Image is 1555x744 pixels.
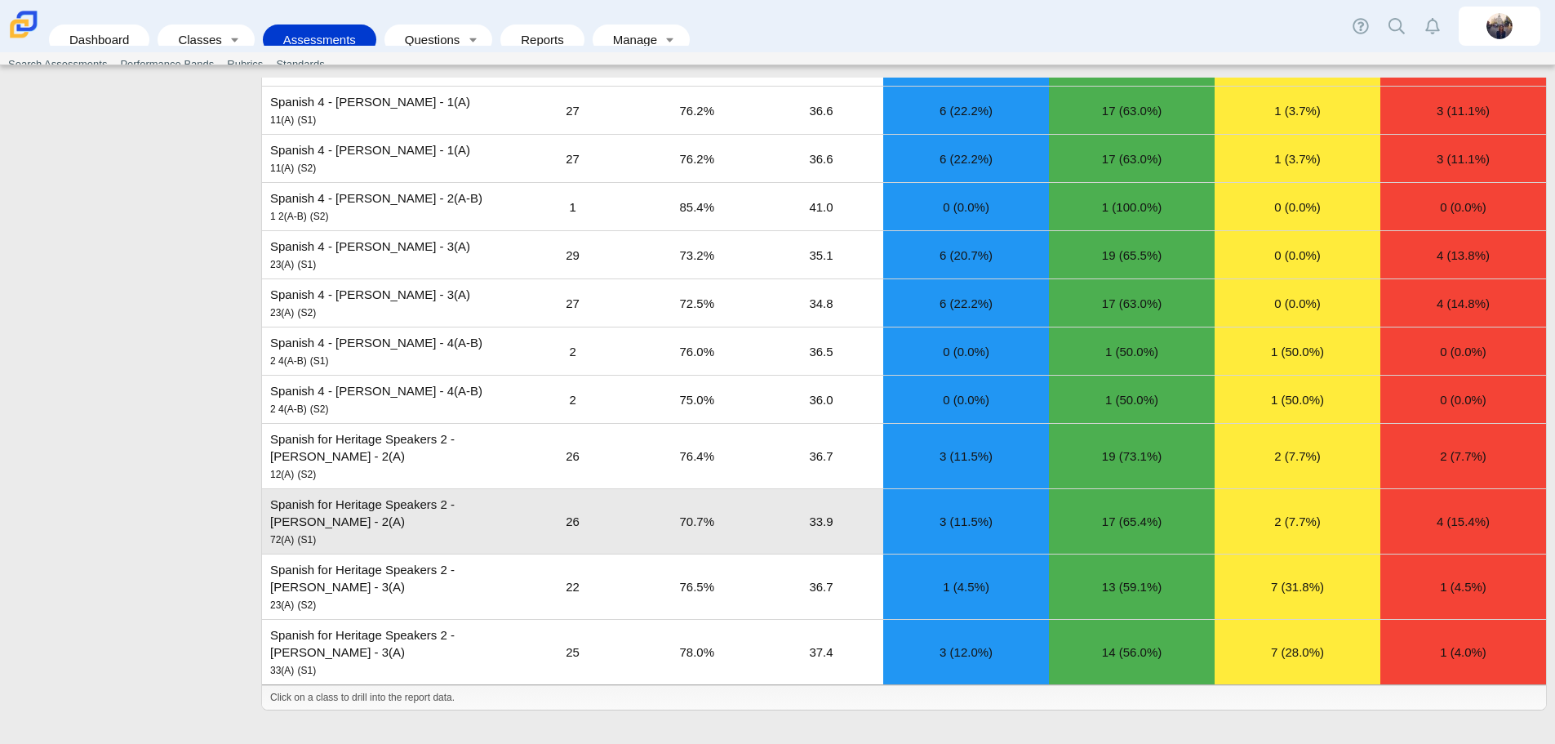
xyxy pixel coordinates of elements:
a: Dashboard [57,25,141,55]
div: 17 (63.0%) [1049,279,1215,327]
td: 76.2% [635,135,759,183]
a: Toggle expanded [461,25,484,55]
div: 1 (3.7%) [1215,87,1380,134]
small: 33(A) [270,665,294,676]
div: 4 (13.8%) [1380,231,1546,278]
td: Spanish 4 - [PERSON_NAME] - 1(A) [262,87,510,135]
a: Carmen School of Science & Technology [7,30,41,44]
div: 4 (15.4%) [1380,489,1546,554]
div: 4 (14.8%) [1380,279,1546,327]
td: 35.1 [759,231,883,279]
td: 70.7% [635,489,759,555]
td: 27 [510,87,634,135]
div: 13 (59.1%) [1049,555,1215,619]
td: 76.0% [635,327,759,376]
small: 2 4(A-B) [270,403,307,415]
div: 0 (0.0%) [1380,327,1546,375]
small: (S2) [298,599,317,611]
td: 37.4 [759,620,883,684]
td: Spanish 4 - [PERSON_NAME] - 3(A) [262,279,510,327]
div: 6 (22.2%) [883,87,1049,134]
div: 1 (3.7%) [1215,135,1380,182]
a: Manage [601,25,659,55]
td: 72.5% [635,279,759,327]
small: (S1) [298,259,317,270]
div: Click on a class to drill into the report data. [262,685,1546,710]
td: 36.6 [759,87,883,135]
small: 23(A) [270,259,294,270]
small: 23(A) [270,599,294,611]
small: 12(A) [270,469,294,480]
div: 1 (50.0%) [1049,376,1215,423]
div: 0 (0.0%) [883,376,1049,423]
a: Search Assessments [2,52,113,77]
div: 17 (63.0%) [1049,135,1215,182]
td: 85.4% [635,183,759,231]
td: 78.0% [635,620,759,684]
td: 1 [510,183,634,231]
div: 19 (65.5%) [1049,231,1215,278]
td: 29 [510,231,634,279]
td: Spanish 4 - [PERSON_NAME] - 4(A-B) [262,376,510,424]
small: 2 4(A-B) [270,355,307,367]
div: 1 (50.0%) [1215,327,1380,375]
td: Spanish 4 - [PERSON_NAME] - 3(A) [262,231,510,279]
a: Toggle expanded [659,25,682,55]
div: 19 (73.1%) [1049,424,1215,488]
td: 36.0 [759,376,883,424]
td: 22 [510,555,634,620]
td: 27 [510,279,634,327]
td: Spanish 4 - [PERSON_NAME] - 4(A-B) [262,327,510,376]
td: 34.8 [759,279,883,327]
div: 3 (12.0%) [883,620,1049,684]
small: (S1) [298,534,317,546]
td: 76.2% [635,87,759,135]
div: 1 (100.0%) [1049,183,1215,230]
div: 6 (22.2%) [883,135,1049,182]
div: 14 (56.0%) [1049,620,1215,684]
a: Toggle expanded [224,25,247,55]
div: 2 (7.7%) [1215,489,1380,554]
div: 0 (0.0%) [1215,183,1380,230]
small: 11(A) [270,114,294,126]
div: 7 (31.8%) [1215,555,1380,619]
td: Spanish 4 - [PERSON_NAME] - 2(A-B) [262,183,510,231]
div: 6 (22.2%) [883,279,1049,327]
div: 2 (7.7%) [1380,424,1546,488]
div: 17 (63.0%) [1049,87,1215,134]
td: 36.6 [759,135,883,183]
div: 1 (4.5%) [883,555,1049,619]
div: 1 (4.0%) [1380,620,1546,684]
td: Spanish for Heritage Speakers 2 - [PERSON_NAME] - 2(A) [262,489,510,555]
div: 0 (0.0%) [1215,279,1380,327]
td: 36.7 [759,555,883,620]
td: 76.5% [635,555,759,620]
small: 11(A) [270,163,294,174]
td: 26 [510,489,634,555]
td: 33.9 [759,489,883,555]
div: 3 (11.1%) [1380,135,1546,182]
a: Alerts [1415,8,1451,44]
td: Spanish for Heritage Speakers 2 - [PERSON_NAME] - 3(A) [262,620,510,684]
td: 75.0% [635,376,759,424]
small: (S2) [310,211,329,222]
td: 26 [510,424,634,489]
a: Standards [269,52,331,77]
td: 41.0 [759,183,883,231]
div: 0 (0.0%) [883,183,1049,230]
a: Performance Bands [113,52,220,77]
div: 0 (0.0%) [1380,376,1546,423]
td: 73.2% [635,231,759,279]
small: (S1) [298,665,317,676]
td: Spanish 4 - [PERSON_NAME] - 1(A) [262,135,510,183]
small: (S2) [298,163,317,174]
small: 72(A) [270,534,294,546]
div: 3 (11.5%) [883,489,1049,554]
small: (S2) [310,403,329,415]
div: 0 (0.0%) [883,327,1049,375]
td: 25 [510,620,634,684]
div: 2 (7.7%) [1215,424,1380,488]
div: 1 (4.5%) [1380,555,1546,619]
div: 1 (50.0%) [1215,376,1380,423]
div: 0 (0.0%) [1380,183,1546,230]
